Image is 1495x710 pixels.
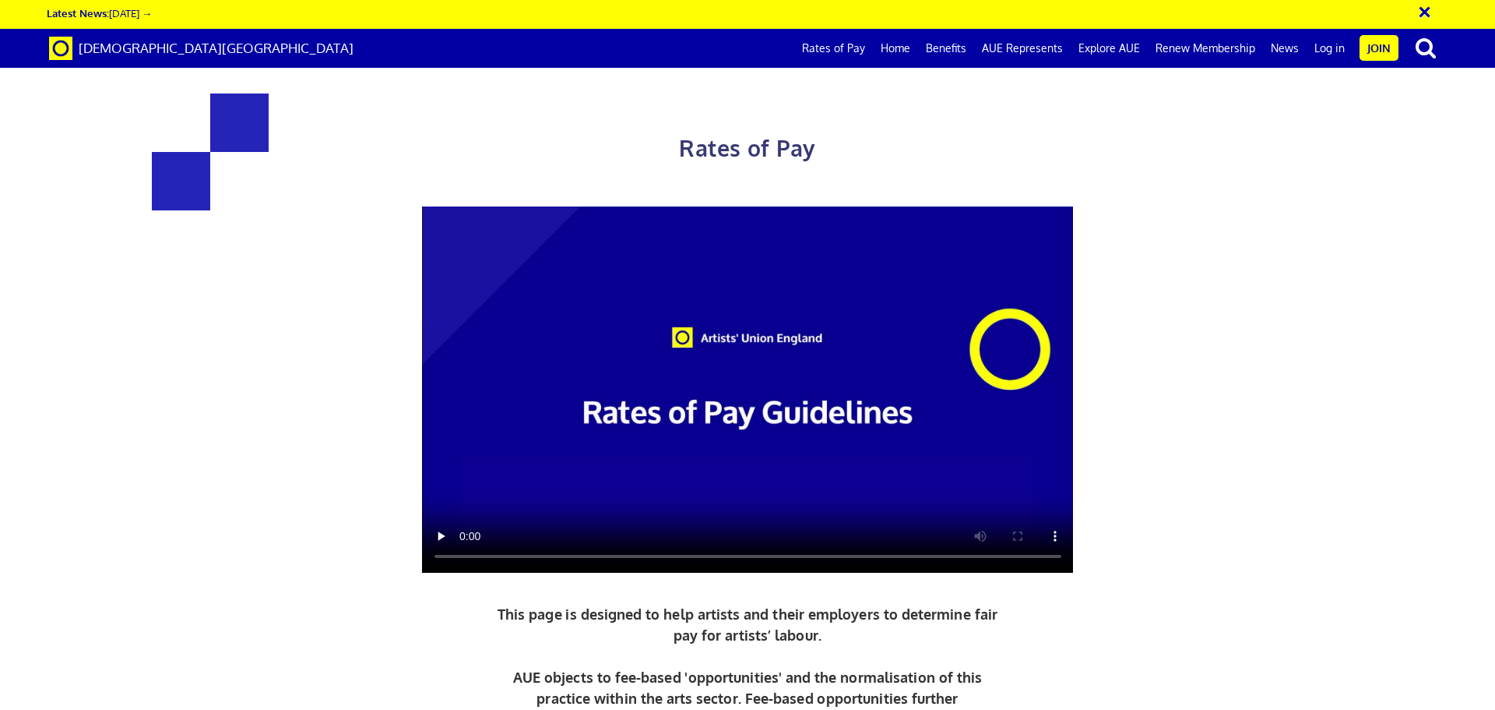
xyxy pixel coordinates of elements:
[873,29,918,68] a: Home
[1360,35,1398,61] a: Join
[794,29,873,68] a: Rates of Pay
[1307,29,1353,68] a: Log in
[79,40,354,56] span: [DEMOGRAPHIC_DATA][GEOGRAPHIC_DATA]
[918,29,974,68] a: Benefits
[47,6,152,19] a: Latest News:[DATE] →
[1071,29,1148,68] a: Explore AUE
[37,29,365,68] a: Brand [DEMOGRAPHIC_DATA][GEOGRAPHIC_DATA]
[679,134,815,162] span: Rates of Pay
[1402,31,1450,64] button: search
[974,29,1071,68] a: AUE Represents
[47,6,109,19] strong: Latest News:
[1263,29,1307,68] a: News
[1148,29,1263,68] a: Renew Membership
